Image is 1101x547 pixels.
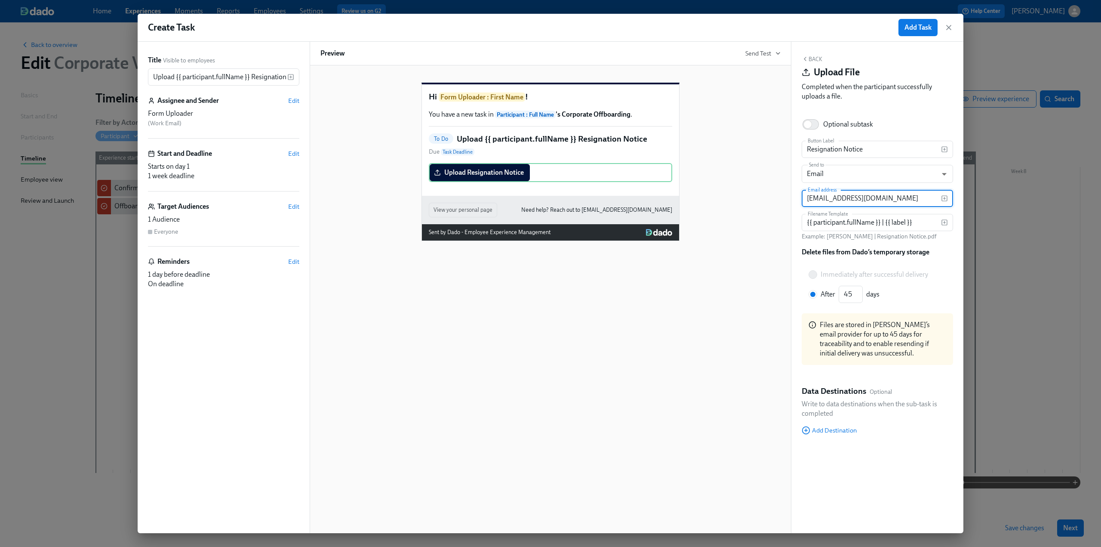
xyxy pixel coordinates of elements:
[802,426,857,435] button: Add Destination
[429,91,672,103] h1: Hi !
[802,232,953,241] p: Example: [PERSON_NAME] | Resignation Notice.pdf
[429,163,672,182] div: Upload Resignation Notice
[745,49,781,58] button: Send Test
[320,49,345,58] h6: Preview
[802,399,953,418] p: Write to data destinations when the sub-task is completed
[148,270,299,279] div: 1 day before deadline
[495,110,630,118] strong: 's Corporate Offboarding
[870,388,892,396] span: Optional
[521,205,672,215] a: Need help? Reach out to [EMAIL_ADDRESS][DOMAIN_NAME]
[148,172,194,180] span: 1 week deadline
[439,93,525,102] span: Form Uploader : First Name
[820,320,946,358] div: Files are stored in [PERSON_NAME]’s email provider for up to 45 days for traceability and to enab...
[148,56,161,65] label: Title
[941,195,948,202] svg: Insert text variable
[148,96,299,139] div: Assignee and SenderEditForm Uploader (Work Email)
[429,203,497,217] button: View your personal page
[434,206,492,214] span: View your personal page
[429,110,672,119] p: You have a new task in .
[802,56,822,62] button: Back
[802,448,953,458] div: Block ID: yCY6z6B1I
[154,228,178,236] div: Everyone
[429,136,453,142] span: To Do
[148,215,299,224] div: 1 Audience
[941,219,948,226] svg: Insert text variable
[839,286,863,303] input: After days
[157,149,212,158] h6: Start and Deadline
[429,148,474,156] span: Due
[288,257,299,266] button: Edit
[163,56,215,65] span: Visible to employees
[898,19,938,36] button: Add Task
[802,165,953,183] div: Email
[821,270,928,279] span: Immediately after successful delivery
[802,247,929,257] h6: Delete files from Dado’s temporary storage
[457,133,647,145] h5: Upload {{ participant.fullName }} Resignation Notice
[157,96,219,105] h6: Assignee and Sender
[287,74,294,80] svg: Insert text variable
[157,257,190,266] h6: Reminders
[495,111,556,118] span: Participant : Full Name
[814,66,860,79] h4: Upload File
[288,202,299,211] button: Edit
[148,120,181,127] span: ( Work Email )
[904,23,932,32] span: Add Task
[288,149,299,158] button: Edit
[646,229,672,236] img: Dado
[802,386,866,397] h5: Data Destinations
[441,148,474,155] span: Task Deadline
[823,120,873,129] div: Optional subtask
[148,279,299,289] div: On deadline
[802,82,953,101] div: Completed when the participant successfully uploads a file.
[148,257,299,289] div: RemindersEdit1 day before deadlineOn deadline
[157,202,209,211] h6: Target Audiences
[148,109,299,118] div: Form Uploader
[821,286,880,303] div: After days
[288,96,299,105] button: Edit
[148,202,299,247] div: Target AudiencesEdit1 AudienceEveryone
[429,228,550,237] div: Sent by Dado - Employee Experience Management
[148,162,299,171] div: Starts on day 1
[941,146,948,153] svg: Insert text variable
[148,21,195,34] h1: Create Task
[148,149,299,192] div: Start and DeadlineEditStarts on day 11 week deadline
